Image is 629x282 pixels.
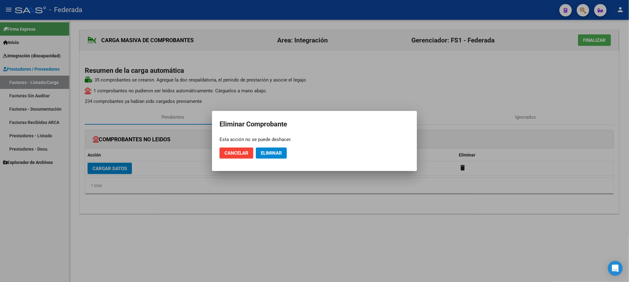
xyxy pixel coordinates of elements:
[219,118,410,130] h2: Eliminar Comprobante
[608,261,623,276] div: Open Intercom Messenger
[219,136,410,143] div: Esta acción no se puede deshacer.
[256,148,287,159] button: Eliminar
[219,148,253,159] button: Cancelar
[224,150,248,156] span: Cancelar
[261,150,282,156] span: Eliminar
